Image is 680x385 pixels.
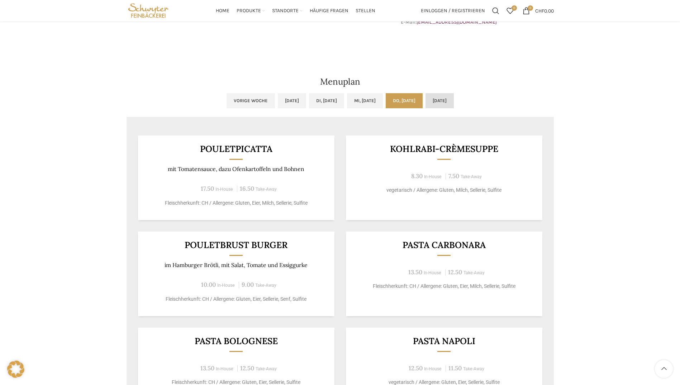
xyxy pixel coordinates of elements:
[256,187,277,192] span: Take-Away
[147,166,325,172] p: mit Tomatensauce, dazu Ofenkartoffeln und Bohnen
[355,144,533,153] h3: Kohlrabi-Crèmesuppe
[240,185,254,192] span: 16.50
[147,337,325,346] h3: Pasta Bolognese
[237,8,261,14] span: Produkte
[272,4,303,18] a: Standorte
[519,4,557,18] a: 0 CHF0.00
[355,282,533,290] p: Fleischherkunft: CH / Allergene: Gluten, Eier, Milch, Sellerie, Sulfite
[448,364,462,372] span: 11.50
[147,199,325,207] p: Fleischherkunft: CH / Allergene: Gluten, Eier, Milch, Sellerie, Sulfite
[147,241,325,249] h3: Pouletbrust Burger
[240,364,254,372] span: 12.50
[355,186,533,194] p: vegetarisch / Allergene: Gluten, Milch, Sellerie, Sulfite
[356,4,375,18] a: Stellen
[448,172,459,180] span: 7.50
[409,364,423,372] span: 12.50
[417,4,489,18] a: Einloggen / Registrieren
[174,4,417,18] div: Main navigation
[227,93,275,108] a: Vorige Woche
[127,77,554,86] h2: Menuplan
[424,366,442,371] span: In-House
[216,4,229,18] a: Home
[355,337,533,346] h3: Pasta Napoli
[310,4,348,18] a: Häufige Fragen
[310,8,348,14] span: Häufige Fragen
[147,262,325,268] p: im Hamburger Brötli, mit Salat, Tomate und Essiggurke
[489,4,503,18] a: Suchen
[255,283,276,288] span: Take-Away
[217,283,235,288] span: In-House
[386,93,423,108] a: Do, [DATE]
[417,19,497,25] a: [EMAIL_ADDRESS][DOMAIN_NAME]
[463,366,484,371] span: Take-Away
[425,93,454,108] a: [DATE]
[655,360,673,378] a: Scroll to top button
[461,174,482,179] span: Take-Away
[147,295,325,303] p: Fleischherkunft: CH / Allergene: Gluten, Eier, Sellerie, Senf, Sulfite
[216,8,229,14] span: Home
[408,268,422,276] span: 13.50
[147,144,325,153] h3: Pouletpicatta
[424,174,442,179] span: In-House
[242,281,254,289] span: 9.00
[503,4,517,18] a: 0
[278,93,306,108] a: [DATE]
[200,364,214,372] span: 13.50
[411,172,423,180] span: 8.30
[355,241,533,249] h3: Pasta Carbonara
[448,268,462,276] span: 12.50
[309,93,344,108] a: Di, [DATE]
[356,8,375,14] span: Stellen
[535,8,544,14] span: CHF
[201,185,214,192] span: 17.50
[512,5,517,11] span: 0
[535,8,554,14] bdi: 0.00
[237,4,265,18] a: Produkte
[347,93,383,108] a: Mi, [DATE]
[216,366,233,371] span: In-House
[528,5,533,11] span: 0
[201,281,216,289] span: 10.00
[127,7,171,13] a: Site logo
[503,4,517,18] div: Meine Wunschliste
[421,8,485,13] span: Einloggen / Registrieren
[463,270,485,275] span: Take-Away
[256,366,277,371] span: Take-Away
[215,187,233,192] span: In-House
[424,270,441,275] span: In-House
[272,8,299,14] span: Standorte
